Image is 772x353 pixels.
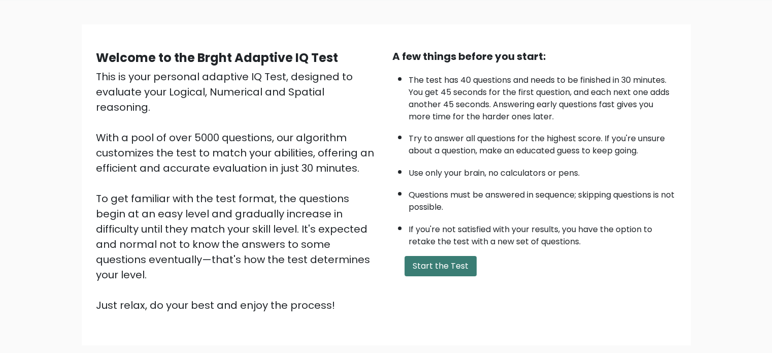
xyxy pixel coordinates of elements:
[405,256,477,276] button: Start the Test
[96,69,380,313] div: This is your personal adaptive IQ Test, designed to evaluate your Logical, Numerical and Spatial ...
[392,49,677,64] div: A few things before you start:
[96,49,338,66] b: Welcome to the Brght Adaptive IQ Test
[409,127,677,157] li: Try to answer all questions for the highest score. If you're unsure about a question, make an edu...
[409,69,677,123] li: The test has 40 questions and needs to be finished in 30 minutes. You get 45 seconds for the firs...
[409,162,677,179] li: Use only your brain, no calculators or pens.
[409,218,677,248] li: If you're not satisfied with your results, you have the option to retake the test with a new set ...
[409,184,677,213] li: Questions must be answered in sequence; skipping questions is not possible.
